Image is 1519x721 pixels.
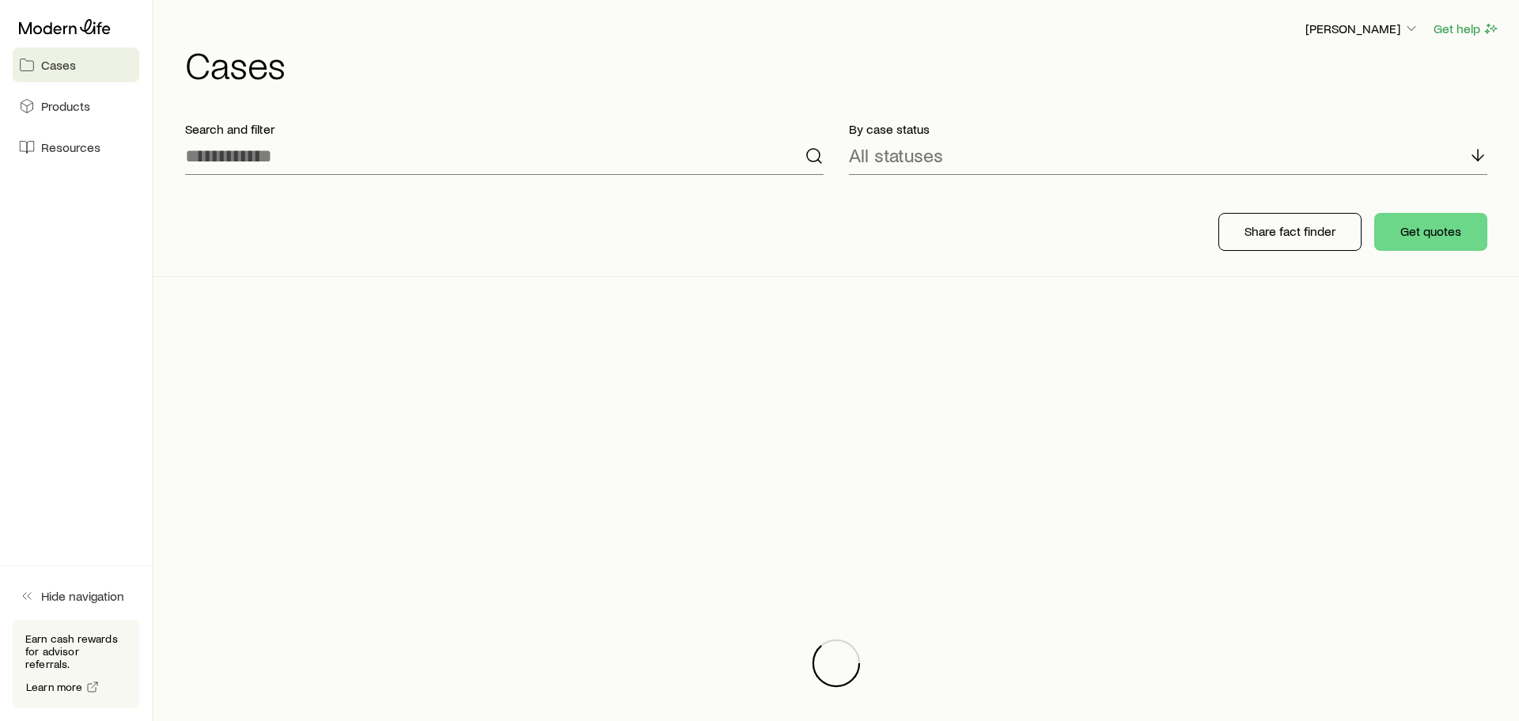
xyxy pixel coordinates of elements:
p: Earn cash rewards for advisor referrals. [25,632,127,670]
button: Get help [1433,20,1500,38]
a: Products [13,89,139,123]
span: Products [41,98,90,114]
button: Hide navigation [13,579,139,613]
p: All statuses [849,144,943,166]
p: Share fact finder [1244,223,1335,239]
p: [PERSON_NAME] [1305,21,1419,36]
a: Resources [13,130,139,165]
h1: Cases [185,45,1500,83]
p: By case status [849,121,1487,137]
a: Cases [13,47,139,82]
div: Earn cash rewards for advisor referrals.Learn more [13,620,139,708]
button: Get quotes [1374,213,1487,251]
span: Cases [41,57,76,73]
span: Learn more [26,681,83,693]
p: Search and filter [185,121,824,137]
button: [PERSON_NAME] [1305,20,1420,39]
span: Resources [41,139,100,155]
button: Share fact finder [1218,213,1362,251]
span: Hide navigation [41,588,124,604]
